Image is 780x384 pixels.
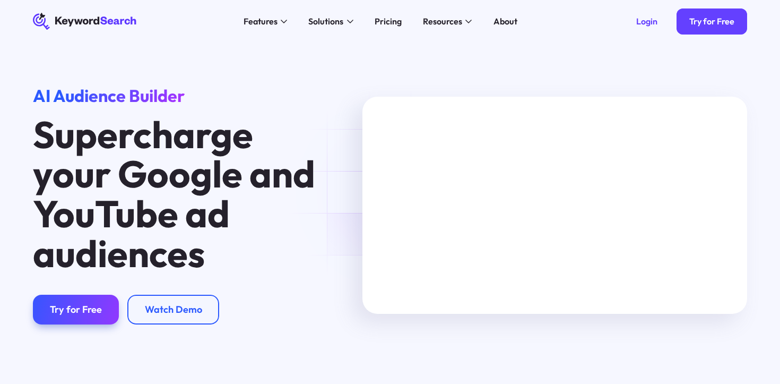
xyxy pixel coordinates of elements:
[368,13,408,30] a: Pricing
[375,15,402,28] div: Pricing
[362,97,748,313] iframe: KeywordSearch Homepage Welcome
[145,304,202,316] div: Watch Demo
[308,15,343,28] div: Solutions
[677,8,747,34] a: Try for Free
[423,15,462,28] div: Resources
[33,115,323,274] h1: Supercharge your Google and YouTube ad audiences
[244,15,278,28] div: Features
[623,8,670,34] a: Login
[50,304,102,316] div: Try for Free
[636,16,657,27] div: Login
[33,295,119,325] a: Try for Free
[689,16,734,27] div: Try for Free
[487,13,524,30] a: About
[493,15,517,28] div: About
[33,85,185,106] span: AI Audience Builder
